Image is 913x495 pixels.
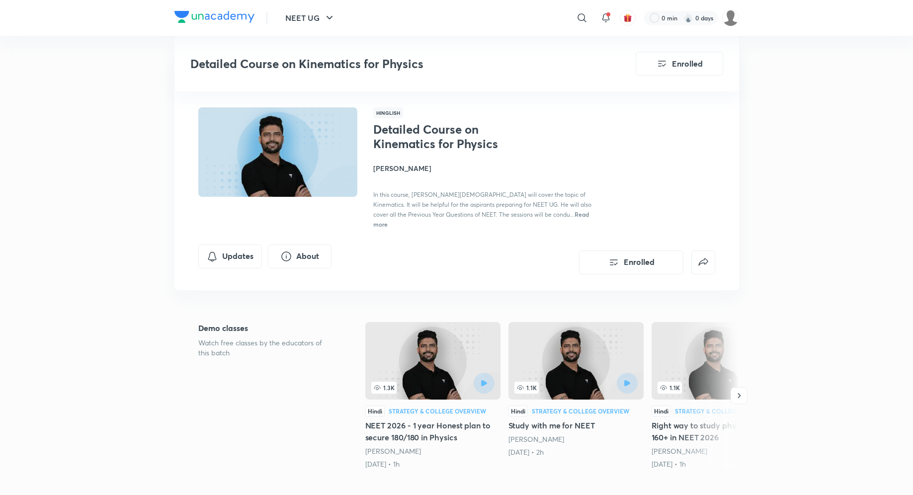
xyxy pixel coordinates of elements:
[196,106,358,198] img: Thumbnail
[389,408,486,414] div: Strategy & College Overview
[508,434,644,444] div: Prateek Jain
[620,10,636,26] button: avatar
[508,322,644,457] a: Study with me for NEET
[373,191,591,218] span: In this course, [PERSON_NAME][DEMOGRAPHIC_DATA] will cover the topic of Kinematics. It will be he...
[365,406,385,416] div: Hindi
[691,250,715,274] button: false
[623,13,632,22] img: avatar
[365,446,500,456] div: Prateek Jain
[365,459,500,469] div: 23rd Mar • 1h
[508,419,644,431] h5: Study with me for NEET
[514,382,539,394] span: 1.1K
[579,250,683,274] button: Enrolled
[373,210,589,228] span: Read more
[636,52,723,76] button: Enrolled
[683,13,693,23] img: streak
[652,322,787,469] a: 1.1KHindiStrategy & College OverviewRight way to study physics & score 160+ in NEET 2026[PERSON_N...
[198,338,333,358] p: Watch free classes by the educators of this batch
[722,9,739,26] img: Siddharth Mitra
[675,408,772,414] div: Strategy & College Overview
[373,122,536,151] h1: Detailed Course on Kinematics for Physics
[198,245,262,268] button: Updates
[652,419,787,443] h5: Right way to study physics & score 160+ in NEET 2026
[508,447,644,457] div: 26th Mar • 2h
[508,322,644,457] a: 1.1KHindiStrategy & College OverviewStudy with me for NEET[PERSON_NAME][DATE] • 2h
[198,322,333,334] h5: Demo classes
[365,322,500,469] a: NEET 2026 - 1 year Honest plan to secure 180/180 in Physics
[373,163,596,173] h4: [PERSON_NAME]
[365,419,500,443] h5: NEET 2026 - 1 year Honest plan to secure 180/180 in Physics
[279,8,341,28] button: NEET UG
[365,322,500,469] a: 1.3KHindiStrategy & College OverviewNEET 2026 - 1 year Honest plan to secure 180/180 in Physics[P...
[365,446,421,456] a: [PERSON_NAME]
[652,459,787,469] div: 23rd May • 1h
[652,322,787,469] a: Right way to study physics & score 160+ in NEET 2026
[508,406,528,416] div: Hindi
[190,57,580,71] h3: Detailed Course on Kinematics for Physics
[652,406,671,416] div: Hindi
[508,434,564,444] a: [PERSON_NAME]
[652,446,707,456] a: [PERSON_NAME]
[652,446,787,456] div: Prateek Jain
[174,11,254,23] img: Company Logo
[532,408,629,414] div: Strategy & College Overview
[174,11,254,25] a: Company Logo
[371,382,397,394] span: 1.3K
[373,107,403,118] span: Hinglish
[658,382,682,394] span: 1.1K
[268,245,332,268] button: About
